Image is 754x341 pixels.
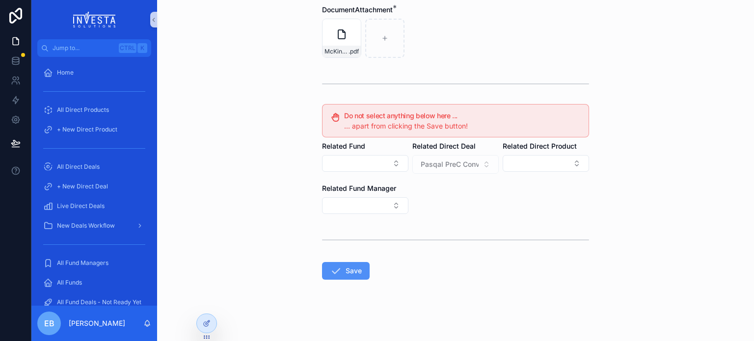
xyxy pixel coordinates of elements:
[37,274,151,291] a: All Funds
[69,318,125,328] p: [PERSON_NAME]
[37,178,151,195] a: + New Direct Deal
[322,5,393,14] span: DocumentAttachment
[57,202,105,210] span: Live Direct Deals
[57,298,141,306] span: All Fund Deals - Not Ready Yet
[322,155,408,172] button: Select Button
[503,155,589,172] button: Select Button
[73,12,116,27] img: App logo
[349,48,359,55] span: .pdf
[412,142,476,150] span: Related Direct Deal
[322,262,370,280] button: Save
[37,197,151,215] a: Live Direct Deals
[37,64,151,81] a: Home
[37,39,151,57] button: Jump to...CtrlK
[57,183,108,190] span: + New Direct Deal
[344,112,581,119] h5: Do not select anything below here ...
[138,44,146,52] span: K
[37,293,151,311] a: All Fund Deals - Not Ready Yet
[37,158,151,176] a: All Direct Deals
[53,44,115,52] span: Jump to...
[37,254,151,272] a: All Fund Managers
[57,69,74,77] span: Home
[57,222,115,230] span: New Deals Workflow
[324,48,349,55] span: McKinsey Quantum Tech report
[37,217,151,235] a: New Deals Workflow
[344,121,581,131] div: ... apart from clicking the Save button!
[322,184,396,192] span: Related Fund Manager
[322,142,365,150] span: Related Fund
[31,57,157,306] div: scrollable content
[57,126,117,133] span: + New Direct Product
[322,197,408,214] button: Select Button
[57,259,108,267] span: All Fund Managers
[344,122,468,130] span: ... apart from clicking the Save button!
[57,279,82,287] span: All Funds
[503,142,577,150] span: Related Direct Product
[57,106,109,114] span: All Direct Products
[37,121,151,138] a: + New Direct Product
[44,317,54,329] span: EB
[119,43,136,53] span: Ctrl
[37,101,151,119] a: All Direct Products
[57,163,100,171] span: All Direct Deals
